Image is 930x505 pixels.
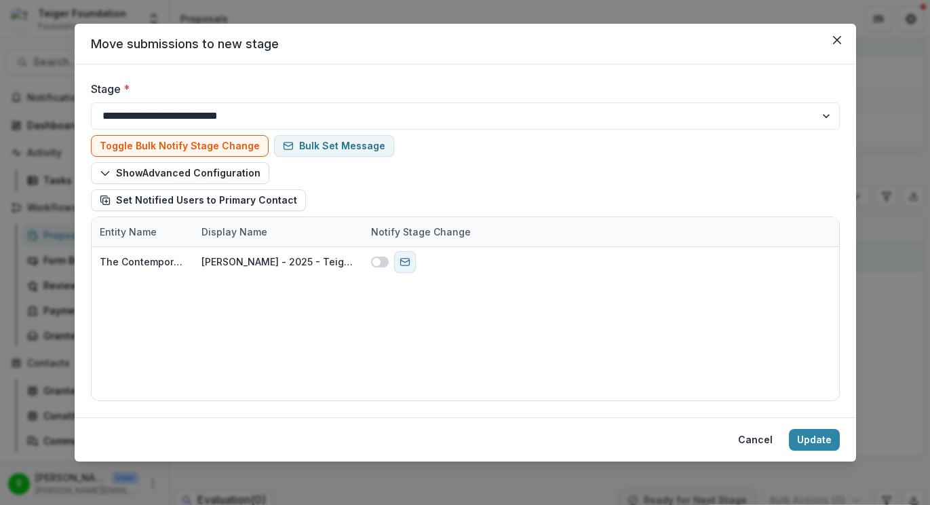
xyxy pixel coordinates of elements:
button: Cancel [730,429,781,451]
div: Entity Name [92,225,165,239]
button: ShowAdvanced Configuration [91,162,269,184]
div: Entity Name [92,217,193,246]
div: Display Name [193,217,363,246]
button: Update [789,429,840,451]
div: Notify Stage Change [363,217,499,246]
header: Move submissions to new stage [75,24,856,64]
button: send-email [394,251,416,273]
button: set-bulk-email [274,135,394,157]
label: Stage [91,81,832,97]
button: Set Notified Users to Primary Contact [91,189,306,211]
button: Toggle Bulk Notify Stage Change [91,135,269,157]
div: Display Name [193,225,275,239]
div: The Contemporary Austin [100,255,185,269]
div: Notify Stage Change [363,225,479,239]
div: [PERSON_NAME] - 2025 - Teiger Foundation Travel Grant [201,255,355,269]
button: Close [826,29,848,51]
